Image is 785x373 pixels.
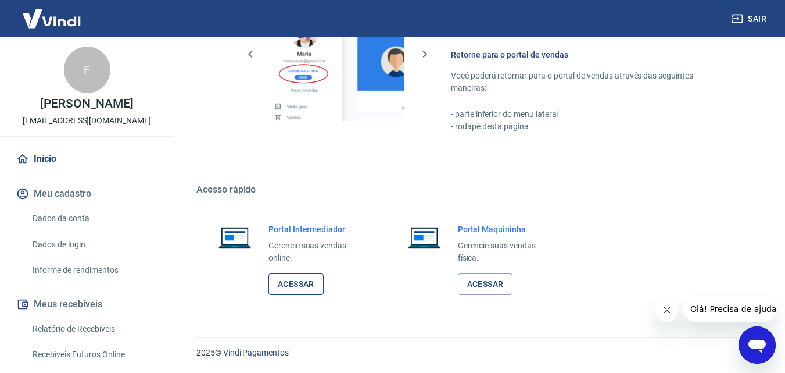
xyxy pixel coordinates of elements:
h6: Portal Maquininha [458,223,554,235]
a: Dados de login [28,233,160,257]
a: Dados da conta [28,207,160,230]
a: Relatório de Recebíveis [28,317,160,341]
a: Informe de rendimentos [28,258,160,282]
p: [EMAIL_ADDRESS][DOMAIN_NAME] [23,115,151,127]
p: [PERSON_NAME] [40,98,133,110]
a: Acessar [268,273,324,295]
img: Imagem de um notebook aberto [210,223,259,251]
button: Meu cadastro [14,181,160,207]
p: Gerencie suas vendas física. [458,240,554,264]
a: Vindi Pagamentos [223,348,289,357]
p: - rodapé desta página [451,120,729,133]
button: Meus recebíveis [14,292,160,317]
h5: Acesso rápido [196,184,757,196]
a: Recebíveis Futuros Online [28,343,160,367]
h6: Portal Intermediador [268,223,365,235]
p: Gerencie suas vendas online. [268,240,365,264]
iframe: Botão para abrir a janela de mensagens [739,326,776,364]
img: Imagem de um notebook aberto [400,223,449,251]
div: F [64,47,110,93]
span: Olá! Precisa de ajuda? [7,8,98,17]
button: Sair [729,8,771,30]
p: - parte inferior do menu lateral [451,108,729,120]
h6: Retorne para o portal de vendas [451,49,729,61]
a: Início [14,146,160,172]
p: 2025 © [196,347,757,359]
img: Vindi [14,1,89,36]
a: Acessar [458,273,513,295]
iframe: Fechar mensagem [655,299,679,322]
p: Você poderá retornar para o portal de vendas através das seguintes maneiras: [451,70,729,94]
iframe: Mensagem da empresa [683,296,776,322]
